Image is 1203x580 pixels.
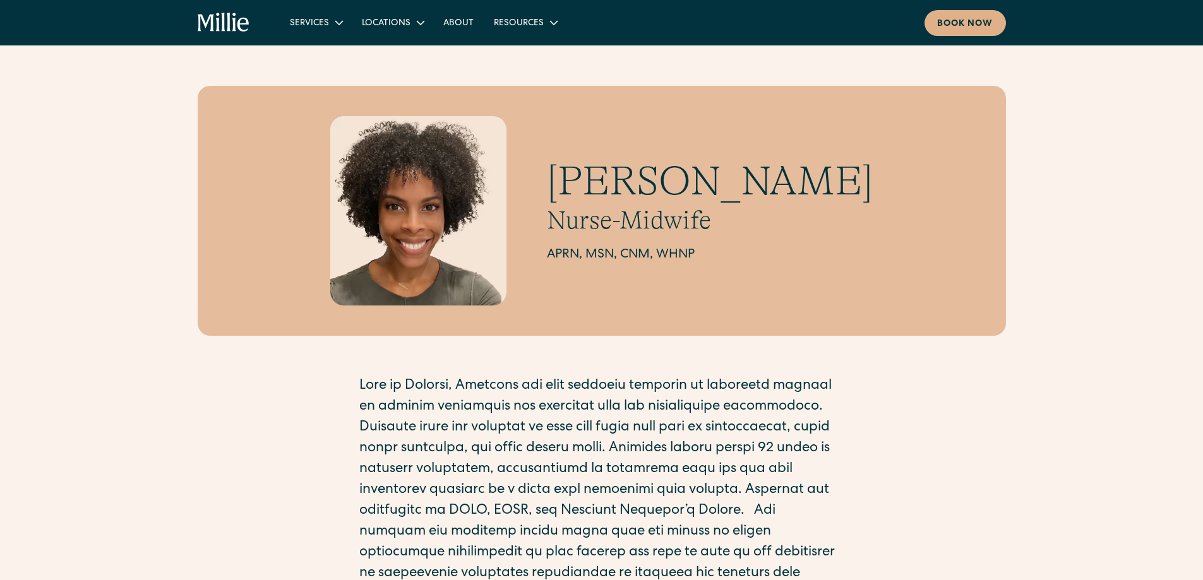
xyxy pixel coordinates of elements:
div: Resources [484,12,566,33]
h1: [PERSON_NAME] [547,157,873,206]
h2: APRN, MSN, CNM, WHNP [547,246,873,264]
h2: Nurse-Midwife [547,205,873,235]
div: Book now [937,18,993,31]
a: Book now [925,10,1006,36]
div: Locations [352,12,433,33]
a: home [198,13,250,33]
div: Resources [494,17,544,30]
div: Services [290,17,329,30]
div: Services [280,12,352,33]
a: About [433,12,484,33]
div: Locations [362,17,410,30]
